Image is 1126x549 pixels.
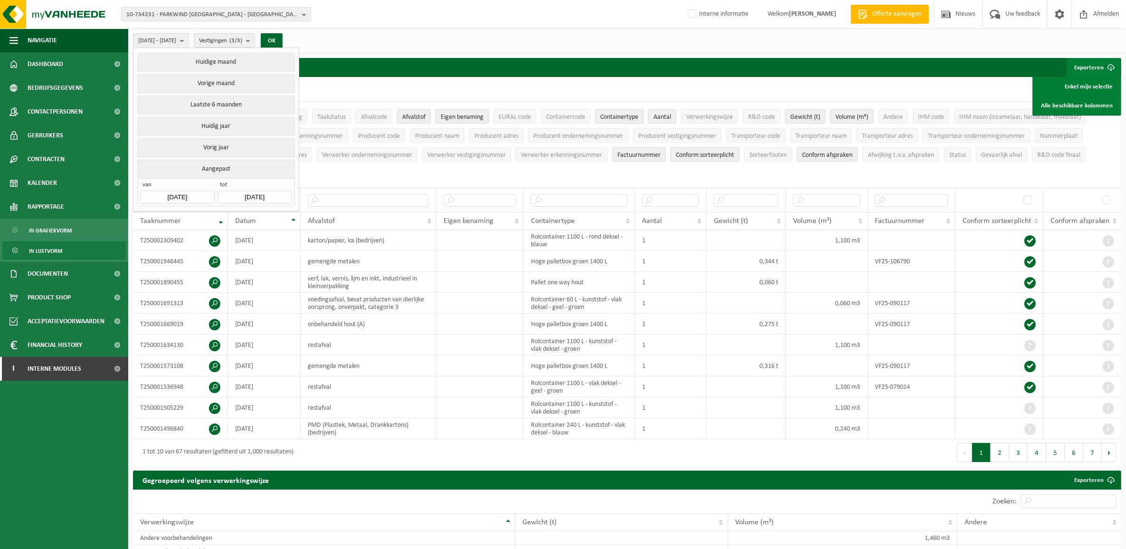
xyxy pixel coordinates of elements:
[301,397,437,418] td: restafval
[795,133,847,140] span: Transporteur naam
[707,251,786,272] td: 0,344 t
[653,114,671,121] span: Aantal
[301,418,437,439] td: PMD (Plastiek, Metaal, Drankkartons) (bedrijven)
[28,147,65,171] span: Contracten
[228,335,301,356] td: [DATE]
[138,444,293,461] div: 1 tot 10 van 67 resultaten (gefilterd uit 1,000 resultaten)
[140,217,181,225] span: Taaknummer
[137,138,294,157] button: Vorig jaar
[731,133,780,140] span: Transporteur code
[410,128,464,143] button: Producent naamProducent naam: Activate to sort
[415,133,459,140] span: Producent naam
[786,293,868,314] td: 0,060 m3
[261,33,283,48] button: OK
[868,356,955,376] td: VF25-090117
[235,217,256,225] span: Datum
[356,109,392,124] button: AfvalcodeAfvalcode: Activate to sort
[707,314,786,335] td: 0,275 t
[748,114,775,121] span: R&D code
[635,376,707,397] td: 1
[789,10,836,18] strong: [PERSON_NAME]
[2,221,126,239] a: In grafiekvorm
[676,152,734,159] span: Conform sorteerplicht
[744,147,792,162] button: SorteerfoutenSorteerfouten: Activate to sort
[228,272,301,293] td: [DATE]
[617,152,661,159] span: Factuurnummer
[427,152,506,159] span: Verwerker vestigingsnummer
[228,356,301,376] td: [DATE]
[301,293,437,314] td: voedingsafval, bevat producten van dierlijke oorsprong, onverpakt, categorie 3
[133,33,189,48] button: [DATE] - [DATE]
[524,335,635,356] td: Rolcontainer 1100 L - kunststof - vlak deksel - groen
[878,109,908,124] button: AndereAndere: Activate to sort
[133,335,228,356] td: T250001634130
[802,152,852,159] span: Conform afspraken
[199,34,242,48] span: Vestigingen
[600,114,638,121] span: Containertype
[524,418,635,439] td: Rolcontainer 240 L - kunststof - vlak deksel - blauw
[493,109,536,124] button: EURAL codeEURAL code: Activate to sort
[1046,443,1065,462] button: 5
[133,272,228,293] td: T250001890455
[1035,128,1083,143] button: NummerplaatNummerplaat: Activate to sort
[546,114,585,121] span: Containercode
[524,376,635,397] td: Rolcontainer 1100 L - vlak deksel - geel - groen
[638,133,716,140] span: Producent vestigingsnummer
[524,356,635,376] td: Hoge palletbox groen 1400 L
[317,114,346,121] span: Taakstatus
[194,33,255,48] button: Vestigingen(3/3)
[228,293,301,314] td: [DATE]
[830,109,873,124] button: Volume (m³)Volume (m³): Activate to sort
[133,397,228,418] td: T250001505229
[786,335,868,356] td: 1,100 m3
[301,356,437,376] td: gemengde metalen
[793,217,832,225] span: Volume (m³)
[317,147,417,162] button: Verwerker ondernemingsnummerVerwerker ondernemingsnummer: Activate to sort
[28,76,83,100] span: Bedrijfsgegevens
[533,133,623,140] span: Producent ondernemingsnummer
[686,7,748,21] label: Interne informatie
[595,109,643,124] button: ContainertypeContainertype: Activate to sort
[358,133,400,140] span: Producent code
[868,152,934,159] span: Afwijking t.o.v. afspraken
[524,230,635,251] td: Rolcontainer 1100 L - rond deksel - blauw
[228,230,301,251] td: [DATE]
[218,181,292,191] span: tot
[635,230,707,251] td: 1
[1083,443,1102,462] button: 7
[422,147,511,162] button: Verwerker vestigingsnummerVerwerker vestigingsnummer: Activate to sort
[133,418,228,439] td: T250001496840
[528,128,628,143] button: Producent ondernemingsnummerProducent ondernemingsnummer: Activate to sort
[635,314,707,335] td: 1
[923,128,1030,143] button: Transporteur ondernemingsnummerTransporteur ondernemingsnummer : Activate to sort
[499,114,531,121] span: EURAL code
[28,309,104,333] span: Acceptatievoorwaarden
[707,272,786,293] td: 0,060 t
[133,376,228,397] td: T250001536948
[726,128,785,143] button: Transporteur codeTransporteur code: Activate to sort
[862,133,913,140] span: Transporteur adres
[133,531,515,545] td: Andere voorbehandelingen
[9,357,18,381] span: I
[728,531,957,545] td: 1,460 m3
[28,100,83,124] span: Contactpersonen
[469,128,523,143] button: Producent adresProducent adres: Activate to sort
[686,114,733,121] span: Verwerkingswijze
[875,217,925,225] span: Factuurnummer
[786,397,868,418] td: 1,100 m3
[322,152,412,159] span: Verwerker ondernemingsnummer
[1050,217,1109,225] span: Conform afspraken
[133,356,228,376] td: T250001573108
[786,376,868,397] td: 1,100 m3
[786,230,868,251] td: 1,100 m3
[28,29,57,52] span: Navigatie
[28,124,63,147] span: Gebruikers
[797,147,858,162] button: Conform afspraken : Activate to sort
[954,109,1086,124] button: IHM naam (inzamelaar, handelaar, makelaar)IHM naam (inzamelaar, handelaar, makelaar): Activate to...
[1028,443,1046,462] button: 4
[991,443,1009,462] button: 2
[516,147,607,162] button: Verwerker erkenningsnummerVerwerker erkenningsnummer: Activate to sort
[444,217,493,225] span: Eigen benaming
[28,333,82,357] span: Financial History
[918,114,944,121] span: IHM code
